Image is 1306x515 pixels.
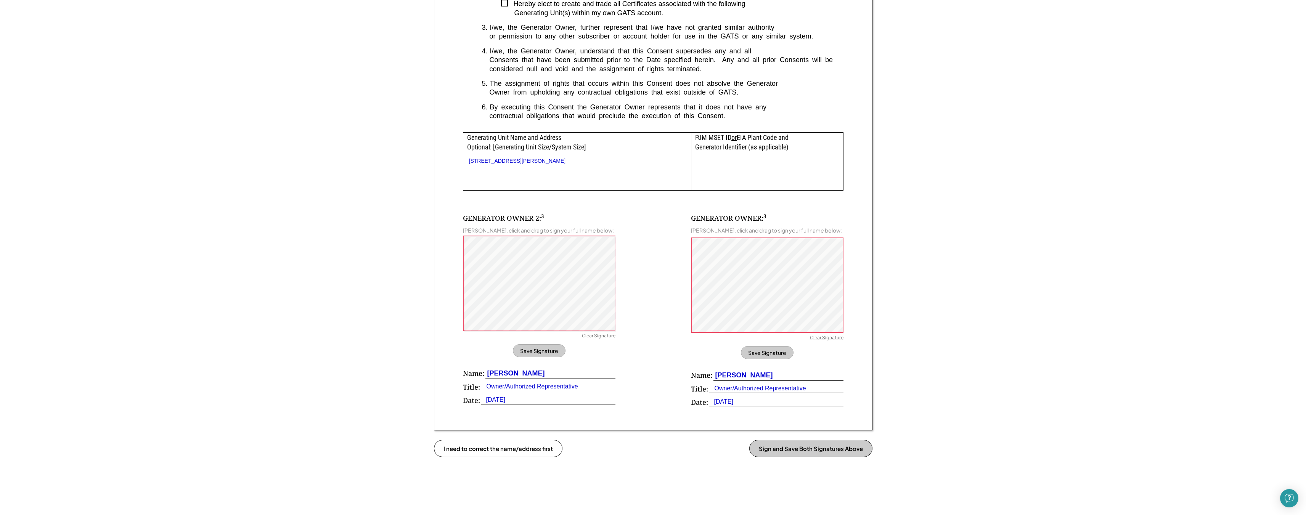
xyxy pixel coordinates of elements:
div: GENERATOR OWNER 2: [463,213,544,223]
div: Name: [463,369,484,378]
div: Generating Unit Name and Address Optional: [Generating Unit Size/System Size] [463,133,691,152]
button: Save Signature [513,344,565,357]
div: contractual obligations that would preclude the execution of this Consent. [482,112,843,120]
div: [STREET_ADDRESS][PERSON_NAME] [469,158,686,164]
div: [PERSON_NAME], click and drag to sign your full name below: [463,227,614,234]
div: Date: [691,398,708,407]
div: 6. [482,103,488,112]
div: or permission to any other subscriber or account holder for use in the GATS or any similar system. [482,32,843,41]
div: Date: [463,396,480,405]
div: [PERSON_NAME] [713,371,773,380]
button: Save Signature [741,346,794,359]
div: Clear Signature [810,335,843,342]
div: [PERSON_NAME], click and drag to sign your full name below: [691,227,842,234]
u: or [731,133,737,141]
div: [DATE] [709,398,733,406]
div: Open Intercom Messenger [1280,489,1298,507]
div: PJM MSET ID EIA Plant Code and Generator Identifier (as applicable) [691,133,843,152]
div: The assignment of rights that occurs within this Consent does not absolve the Generator [490,79,843,88]
div: [DATE] [481,396,505,404]
div: 3. [482,23,488,32]
div: Owner/Authorized Representative [481,382,578,391]
div: GENERATOR OWNER: [691,213,766,223]
div: By executing this Consent the Generator Owner represents that it does not have any [490,103,843,112]
div: I/we, the Generator Owner, understand that this Consent supersedes any and all [490,47,843,56]
sup: 3 [541,213,544,220]
button: I need to correct the name/address first [434,440,562,457]
div: Clear Signature [582,333,615,340]
div: Title: [691,384,708,394]
div: Title: [463,382,480,392]
div: Owner from upholding any contractual obligations that exist outside of GATS. [482,88,843,97]
sup: 3 [763,213,766,220]
div: I/we, the Generator Owner, further represent that I/we have not granted similar authority [490,23,843,32]
div: Name: [691,371,712,380]
div: Owner/Authorized Representative [709,384,806,393]
div: [PERSON_NAME] [485,369,545,378]
div: 4. [482,47,488,56]
div: Consents that have been submitted prior to the Date specified herein. Any and all prior Consents ... [482,56,843,74]
button: Sign and Save Both Signatures Above [749,440,872,457]
div: Generating Unit(s) within my own GATS account. [514,9,843,18]
div: 5. [482,79,488,88]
